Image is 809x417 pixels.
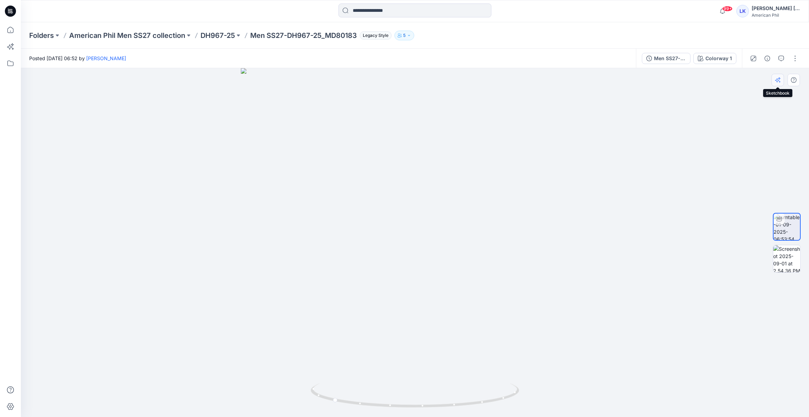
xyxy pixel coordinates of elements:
[360,31,392,40] span: Legacy Style
[201,31,235,40] a: DH967-25
[86,55,126,61] a: [PERSON_NAME]
[250,31,357,40] p: Men SS27-DH967-25_MD80183
[403,32,406,39] p: 5
[752,13,800,18] div: American Phil
[29,55,126,62] span: Posted [DATE] 06:52 by
[774,214,800,240] img: turntable-01-09-2025-06:53:54
[693,53,736,64] button: Colorway 1
[773,245,800,272] img: Screenshot 2025-09-01 at 2.54.36 PM
[394,31,414,40] button: 5
[736,5,749,17] div: LK
[762,53,773,64] button: Details
[705,55,732,62] div: Colorway 1
[357,31,392,40] button: Legacy Style
[722,6,733,11] span: 99+
[69,31,185,40] a: American Phil Men SS27 collection
[29,31,54,40] a: Folders
[642,53,690,64] button: Men SS27-DH967-25_MD80183
[654,55,686,62] div: Men SS27-DH967-25_MD80183
[752,4,800,13] div: [PERSON_NAME] [PERSON_NAME]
